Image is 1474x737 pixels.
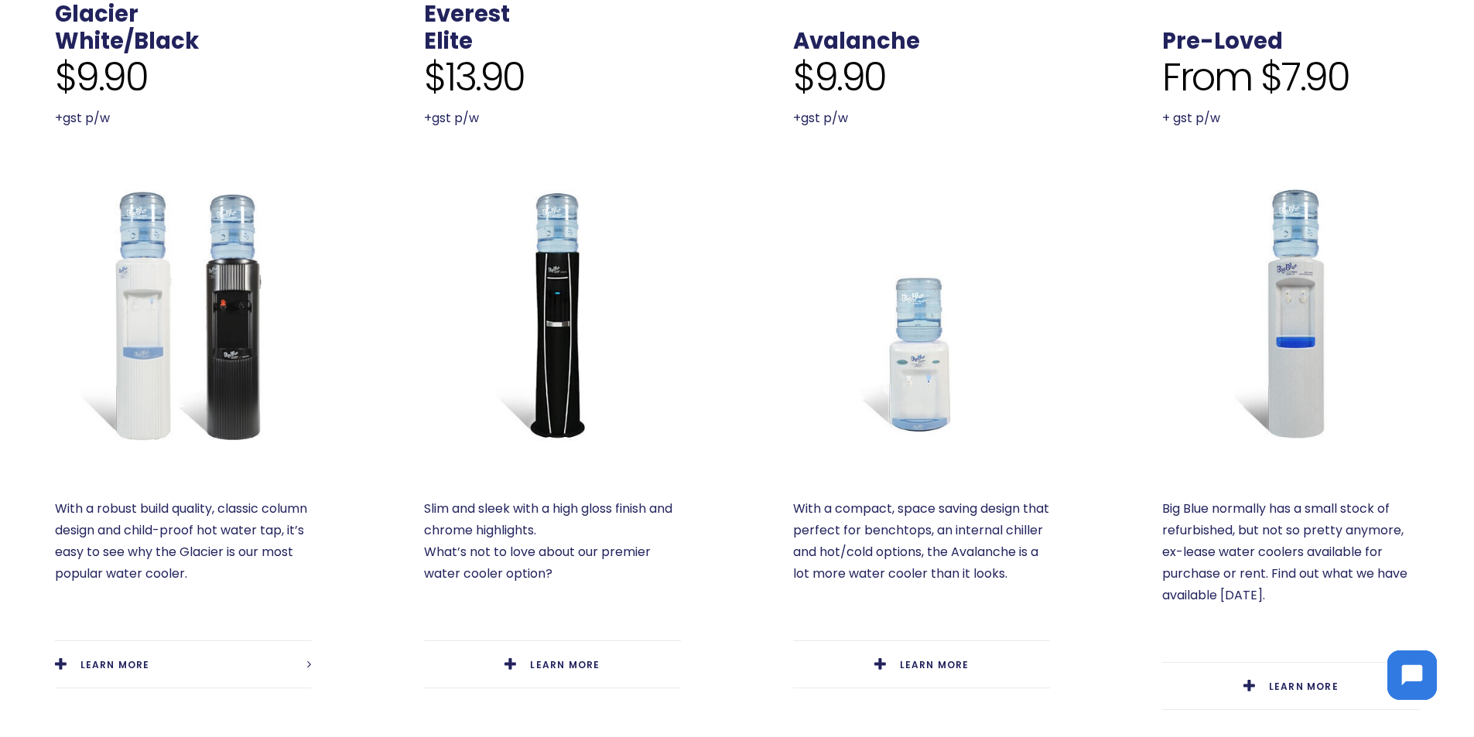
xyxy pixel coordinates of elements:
[793,26,920,56] a: Avalanche
[1162,26,1283,56] a: Pre-Loved
[1269,680,1339,693] span: LEARN MORE
[424,185,681,442] a: Fill your own Everest Elite
[1372,635,1452,715] iframe: Chatbot
[793,641,1050,688] a: LEARN MORE
[424,641,681,688] a: LEARN MORE
[55,107,312,129] p: +gst p/w
[55,641,312,688] a: LEARN MORE
[530,658,600,671] span: LEARN MORE
[424,54,525,101] span: $13.90
[793,54,886,101] span: $9.90
[793,107,1050,129] p: +gst p/w
[80,658,150,671] span: LEARN MORE
[1162,54,1349,101] span: From $7.90
[424,26,473,56] a: Elite
[55,54,148,101] span: $9.90
[424,107,681,129] p: +gst p/w
[793,498,1050,585] p: With a compact, space saving design that perfect for benchtops, an internal chiller and hot/cold ...
[900,658,970,671] span: LEARN MORE
[793,185,1050,442] a: Avalanche
[1162,663,1419,710] a: LEARN MORE
[424,498,681,585] p: Slim and sleek with a high gloss finish and chrome highlights. What’s not to love about our premi...
[1162,185,1419,442] a: Refurbished
[55,498,312,585] p: With a robust build quality, classic column design and child-proof hot water tap, it’s easy to se...
[1162,498,1419,606] p: Big Blue normally has a small stock of refurbished, but not so pretty anymore, ex-lease water coo...
[55,26,199,56] a: White/Black
[1162,107,1419,129] p: + gst p/w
